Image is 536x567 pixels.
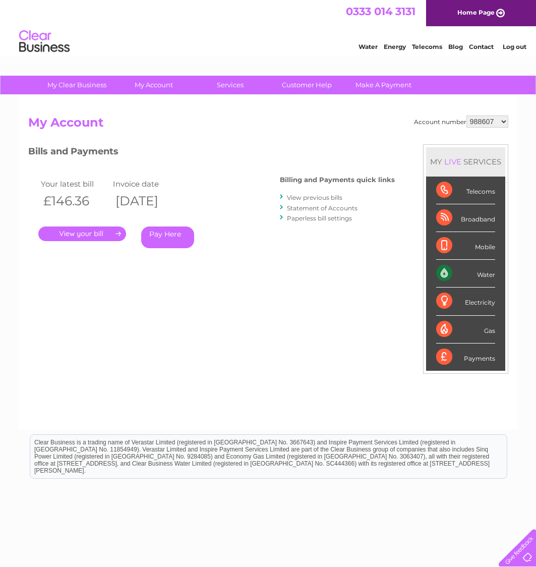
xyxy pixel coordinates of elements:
a: Make A Payment [342,76,425,94]
div: LIVE [442,157,463,166]
a: Services [189,76,272,94]
a: My Clear Business [35,76,118,94]
a: Statement of Accounts [287,204,358,212]
a: . [38,226,126,241]
a: Energy [384,43,406,50]
div: Gas [436,316,495,344]
div: Water [436,260,495,288]
img: logo.png [19,26,70,57]
a: Paperless bill settings [287,214,352,222]
div: Telecoms [436,177,495,204]
div: Mobile [436,232,495,260]
a: Telecoms [412,43,442,50]
div: Clear Business is a trading name of Verastar Limited (registered in [GEOGRAPHIC_DATA] No. 3667643... [30,6,507,49]
div: Payments [436,344,495,371]
div: MY SERVICES [426,147,505,176]
a: Customer Help [265,76,348,94]
a: Pay Here [141,226,194,248]
a: Contact [469,43,494,50]
a: View previous bills [287,194,342,201]
div: Broadband [436,204,495,232]
h2: My Account [28,116,508,135]
th: £146.36 [38,191,111,211]
th: [DATE] [110,191,183,211]
td: Invoice date [110,177,183,191]
a: Water [359,43,378,50]
a: Log out [503,43,526,50]
h4: Billing and Payments quick links [280,176,395,184]
a: My Account [112,76,195,94]
a: Blog [448,43,463,50]
td: Your latest bill [38,177,111,191]
div: Electricity [436,288,495,315]
div: Account number [414,116,508,128]
a: 0333 014 3131 [346,5,415,18]
h3: Bills and Payments [28,144,395,162]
